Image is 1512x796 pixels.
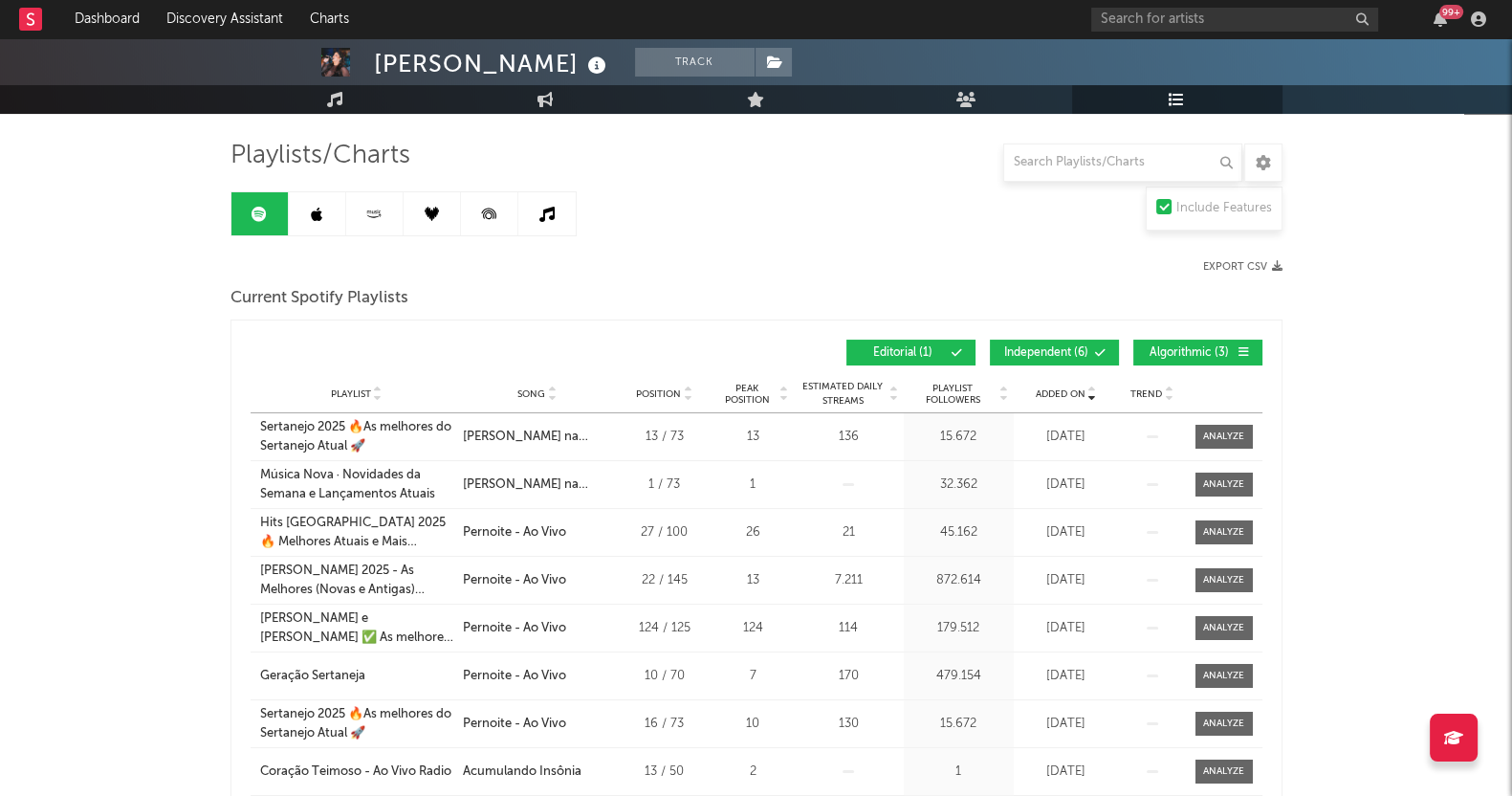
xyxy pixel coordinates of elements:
[909,667,1009,686] div: 479.154
[799,715,899,734] div: 130
[1002,347,1090,359] span: Independent ( 6 )
[463,523,566,542] div: Pernoite - Ao Vivo
[1019,571,1114,590] div: [DATE]
[717,619,789,638] div: 124
[1133,340,1262,365] button: Algorithmic(3)
[909,571,1009,590] div: 872.614
[463,428,612,447] div: [PERSON_NAME] na Cama - Ao Vivo
[622,763,708,782] div: 13 / 50
[1019,667,1114,686] div: [DATE]
[1434,11,1447,27] button: 99+
[1036,388,1085,400] span: Added On
[717,763,789,782] div: 2
[260,667,365,686] div: Geração Sertaneja
[717,428,789,447] div: 13
[463,667,566,686] div: Pernoite - Ao Vivo
[463,475,612,495] div: [PERSON_NAME] na Cama - Ao Vivo
[909,428,1009,447] div: 15.672
[1003,144,1242,182] input: Search Playlists/Charts
[622,667,708,686] div: 10 / 70
[859,347,947,359] span: Editorial ( 1 )
[799,619,899,638] div: 114
[799,571,899,590] div: 7.211
[622,475,708,495] div: 1 / 73
[799,428,899,447] div: 136
[1019,715,1114,734] div: [DATE]
[1091,8,1378,32] input: Search for artists
[622,523,708,542] div: 27 / 100
[909,475,1009,495] div: 32.362
[717,667,789,686] div: 7
[374,48,611,79] div: [PERSON_NAME]
[799,380,887,409] span: Estimated Daily Streams
[230,287,408,310] span: Current Spotify Playlists
[1019,763,1114,782] div: [DATE]
[717,475,789,495] div: 1
[517,388,545,400] span: Song
[1019,619,1114,638] div: [DATE]
[463,715,566,734] div: Pernoite - Ao Vivo
[636,388,681,400] span: Position
[622,428,708,447] div: 13 / 73
[717,715,789,734] div: 10
[717,523,789,542] div: 26
[909,715,1009,734] div: 15.672
[1203,261,1282,273] button: Export CSV
[463,763,581,782] div: Acumulando Insônia
[622,571,708,590] div: 22 / 145
[990,340,1119,365] button: Independent(6)
[260,667,453,686] a: Geração Sertaneja
[717,571,789,590] div: 13
[260,609,453,647] a: [PERSON_NAME] e [PERSON_NAME] ✅ As melhores músicas
[463,571,566,590] div: Pernoite - Ao Vivo
[909,763,1009,782] div: 1
[622,715,708,734] div: 16 / 73
[1130,388,1162,400] span: Trend
[260,514,453,551] a: Hits [GEOGRAPHIC_DATA] 2025 🔥 Melhores Atuais e Mais Ouvidas
[260,466,453,503] a: Música Nova ∙ Novidades da Semana e Lançamentos Atuais
[463,619,566,638] div: Pernoite - Ao Vivo
[260,763,451,782] div: Coração Teimoso - Ao Vivo Radio
[909,619,1009,638] div: 179.512
[1019,523,1114,542] div: [DATE]
[909,383,997,406] span: Playlist Followers
[331,388,371,400] span: Playlist
[622,619,708,638] div: 124 / 125
[909,523,1009,542] div: 45.162
[846,340,975,365] button: Editorial(1)
[635,48,755,77] button: Track
[260,418,453,455] a: Sertanejo 2025 🔥As melhores do Sertanejo Atual 🚀
[260,763,453,782] a: Coração Teimoso - Ao Vivo Radio
[717,383,778,406] span: Peak Position
[260,705,453,742] a: Sertanejo 2025 🔥As melhores do Sertanejo Atual 🚀
[799,523,899,542] div: 21
[260,562,453,599] a: [PERSON_NAME] 2025 - As Melhores (Novas e Antigas) Traumatizei | To Be | [GEOGRAPHIC_DATA]
[799,667,899,686] div: 170
[1019,428,1114,447] div: [DATE]
[230,144,410,167] span: Playlists/Charts
[1439,5,1463,19] div: 99 +
[1176,197,1272,220] div: Include Features
[1019,475,1114,495] div: [DATE]
[1146,347,1234,359] span: Algorithmic ( 3 )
